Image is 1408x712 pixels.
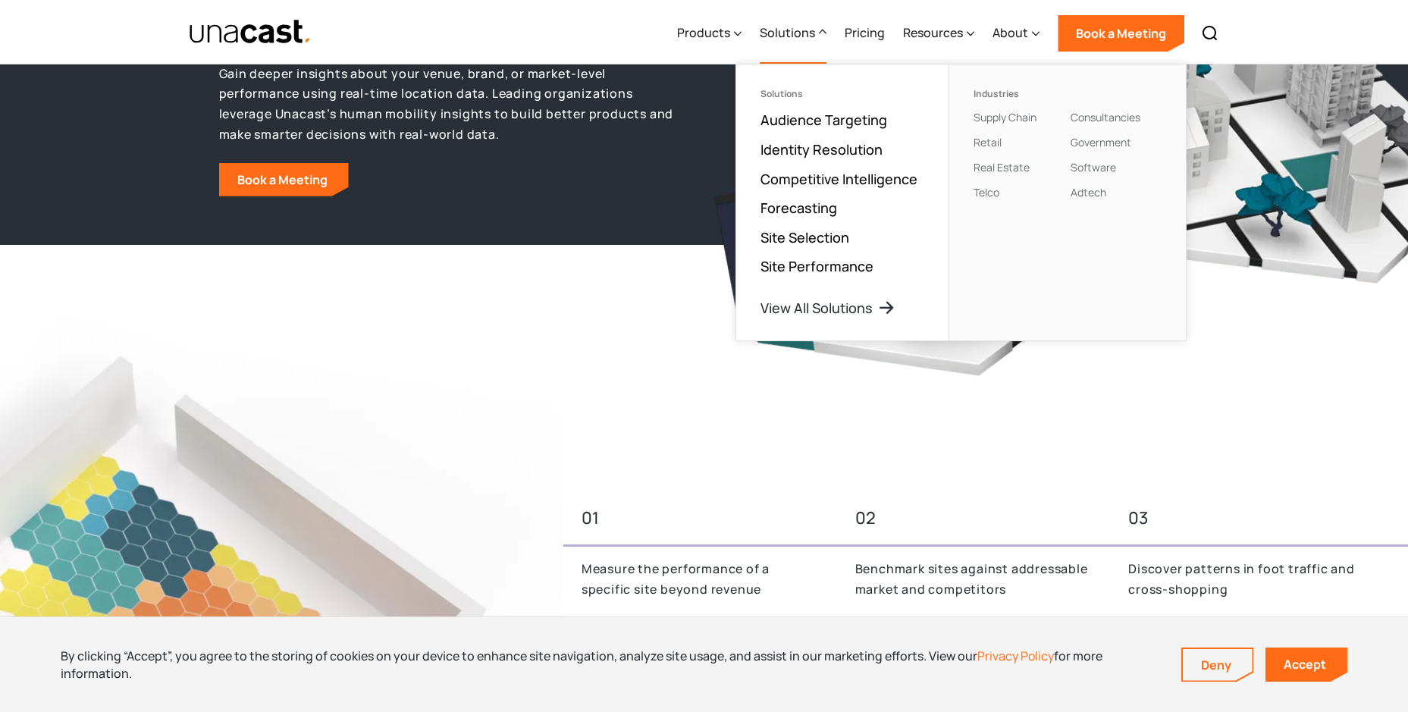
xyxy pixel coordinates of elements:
[1071,160,1116,174] a: Software
[855,504,1093,532] div: 02
[760,2,826,64] div: Solutions
[677,24,730,42] div: Products
[974,160,1030,174] a: Real Estate
[189,19,312,45] a: home
[677,2,742,64] div: Products
[1058,15,1184,52] a: Book a Meeting
[1128,504,1366,532] div: 03
[977,648,1054,664] a: Privacy Policy
[760,24,815,42] div: Solutions
[903,2,974,64] div: Resources
[219,64,674,145] p: Gain deeper insights about your venue, brand, or market-level performance using real-time locatio...
[845,2,885,64] a: Pricing
[760,257,873,275] a: Site Performance
[1071,185,1106,199] a: Adtech
[760,228,849,246] a: Site Selection
[1183,649,1253,681] a: Deny
[760,299,895,317] a: View All Solutions
[1071,110,1140,124] a: Consultancies
[855,559,1093,599] p: Benchmark sites against addressable market and competitors
[582,559,819,599] p: Measure the performance of a specific site beyond revenue
[1265,648,1347,682] a: Accept
[974,185,999,199] a: Telco
[760,111,887,129] a: Audience Targeting
[992,24,1028,42] div: About
[760,89,924,99] div: Solutions
[1071,135,1131,149] a: Government
[1201,24,1219,42] img: Search icon
[760,140,883,158] a: Identity Resolution
[735,64,1187,341] nav: Solutions
[582,504,819,532] div: 01
[992,2,1040,64] div: About
[1128,559,1366,599] p: Discover patterns in foot traffic and cross-shopping
[219,163,349,196] a: Book a Meeting
[760,199,837,217] a: Forecasting
[61,648,1159,682] div: By clicking “Accept”, you agree to the storing of cookies on your device to enhance site navigati...
[189,19,312,45] img: Unacast text logo
[903,24,963,42] div: Resources
[760,170,917,188] a: Competitive Intelligence
[974,110,1036,124] a: Supply Chain
[974,135,1002,149] a: Retail
[974,89,1065,99] div: Industries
